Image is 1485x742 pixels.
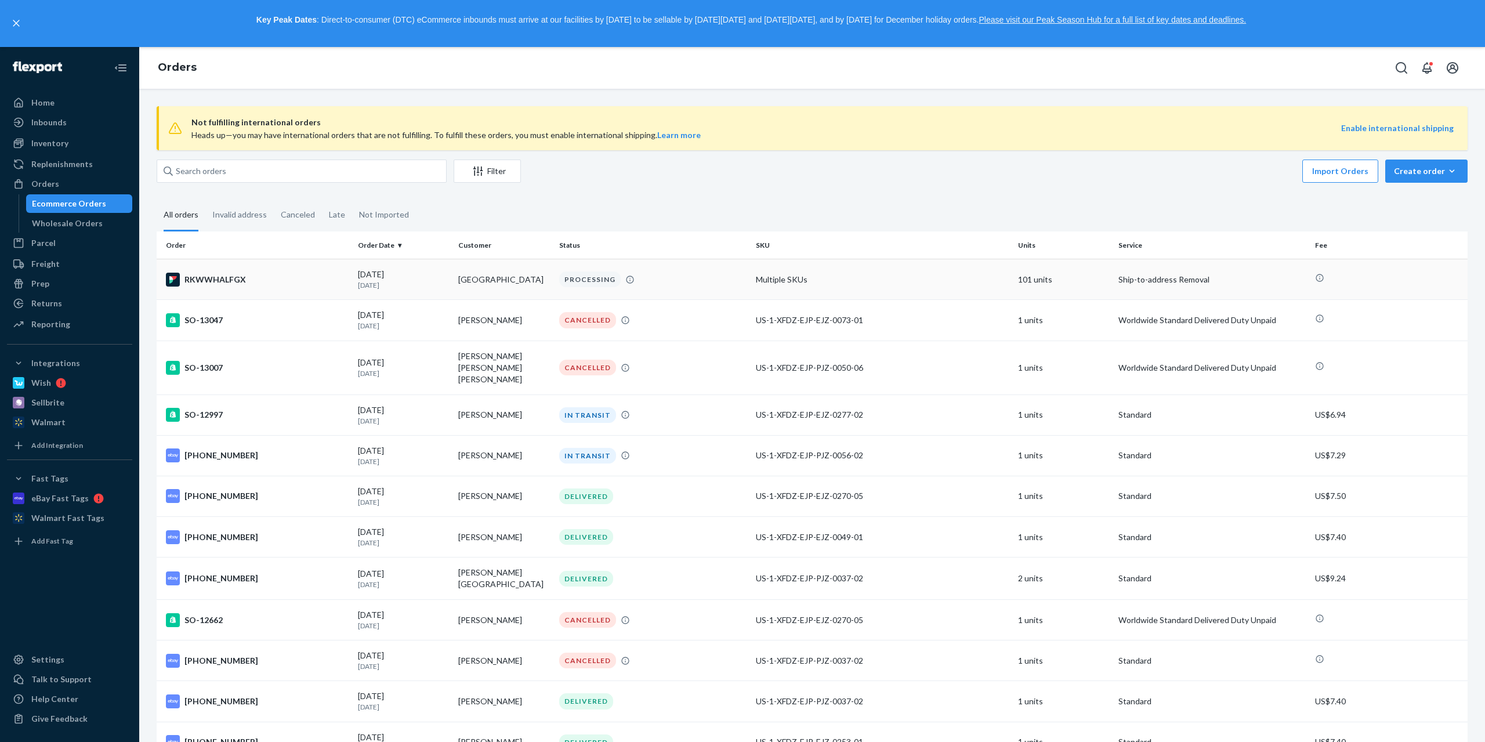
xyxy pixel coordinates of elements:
div: Returns [31,298,62,309]
td: 1 units [1013,300,1114,341]
div: US-1-XFDZ-EJP-PJZ-0056-02 [756,450,1009,461]
p: Standard [1118,573,1306,584]
td: 1 units [1013,394,1114,435]
div: US-1-XFDZ-EJP-PJZ-0050-06 [756,362,1009,374]
div: DELIVERED [559,571,613,587]
div: [PHONE_NUMBER] [166,530,349,544]
p: Standard [1118,655,1306,667]
th: Units [1013,231,1114,259]
td: [PERSON_NAME][GEOGRAPHIC_DATA] [454,558,554,600]
td: 1 units [1013,341,1114,394]
td: US$9.24 [1310,558,1468,600]
div: Wish [31,377,51,389]
p: Worldwide Standard Delivered Duty Unpaid [1118,614,1306,626]
div: Canceled [281,200,315,230]
p: [DATE] [358,497,449,507]
div: CANCELLED [559,653,616,668]
td: [PERSON_NAME] [454,394,554,435]
td: 2 units [1013,558,1114,600]
div: IN TRANSIT [559,448,616,464]
div: DELIVERED [559,693,613,709]
div: Filter [454,165,520,177]
a: Walmart Fast Tags [7,509,132,527]
div: US-1-XFDZ-EJP-EJZ-0049-01 [756,531,1009,543]
div: Orders [31,178,59,190]
td: 1 units [1013,600,1114,640]
div: Late [329,200,345,230]
div: Help Center [31,693,78,705]
a: Orders [7,175,132,193]
div: PROCESSING [559,272,621,287]
p: [DATE] [358,702,449,712]
button: close, [10,17,22,29]
p: [DATE] [358,621,449,631]
div: Replenishments [31,158,93,170]
div: Wholesale Orders [32,218,103,229]
a: Home [7,93,132,112]
div: SO-12662 [166,613,349,627]
div: [PHONE_NUMBER] [166,694,349,708]
a: Please visit our Peak Season Hub for a full list of key dates and deadlines. [979,15,1246,24]
div: [PHONE_NUMBER] [166,489,349,503]
div: Home [31,97,55,108]
button: Close Navigation [109,56,132,79]
p: Standard [1118,490,1306,502]
div: Sellbrite [31,397,64,408]
div: [DATE] [358,486,449,507]
td: Ship-to-address Removal [1114,259,1310,300]
div: Give Feedback [31,713,88,725]
th: Order Date [353,231,454,259]
div: [PHONE_NUMBER] [166,448,349,462]
div: eBay Fast Tags [31,493,89,504]
a: Walmart [7,413,132,432]
ol: breadcrumbs [148,51,206,85]
div: DELIVERED [559,529,613,545]
div: Ecommerce Orders [32,198,106,209]
div: US-1-XFDZ-EJP-EJZ-0270-05 [756,490,1009,502]
div: Inbounds [31,117,67,128]
p: Standard [1118,450,1306,461]
div: Prep [31,278,49,289]
div: Not Imported [359,200,409,230]
p: Worldwide Standard Delivered Duty Unpaid [1118,362,1306,374]
div: US-1-XFDZ-EJP-PJZ-0037-02 [756,696,1009,707]
div: Add Integration [31,440,83,450]
div: Inventory [31,137,68,149]
td: 1 units [1013,681,1114,722]
td: US$6.94 [1310,394,1468,435]
div: SO-12997 [166,408,349,422]
p: : Direct-to-consumer (DTC) eCommerce inbounds must arrive at our facilities by [DATE] to be sella... [28,10,1475,30]
p: [DATE] [358,661,449,671]
a: Freight [7,255,132,273]
button: Fast Tags [7,469,132,488]
div: [PHONE_NUMBER] [166,571,349,585]
div: Freight [31,258,60,270]
div: [DATE] [358,526,449,548]
button: Open Search Box [1390,56,1413,79]
span: Heads up—you may have international orders that are not fulfilling. To fulfill these orders, you ... [191,130,701,140]
a: Inbounds [7,113,132,132]
a: Replenishments [7,155,132,173]
div: CANCELLED [559,612,616,628]
div: [DATE] [358,269,449,290]
div: Talk to Support [31,674,92,685]
a: Sellbrite [7,393,132,412]
a: Prep [7,274,132,293]
a: Add Integration [7,436,132,455]
td: [PERSON_NAME] [454,435,554,476]
div: CANCELLED [559,312,616,328]
th: Status [555,231,751,259]
th: Service [1114,231,1310,259]
strong: Key Peak Dates [256,15,317,24]
td: US$7.40 [1310,516,1468,557]
div: Invalid address [212,200,267,230]
button: Import Orders [1302,160,1378,183]
button: Filter [454,160,521,183]
td: US$7.40 [1310,681,1468,722]
p: [DATE] [358,457,449,466]
div: Customer [458,240,549,250]
div: Walmart Fast Tags [31,512,104,524]
button: Create order [1385,160,1468,183]
a: Help Center [7,690,132,708]
div: IN TRANSIT [559,407,616,423]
